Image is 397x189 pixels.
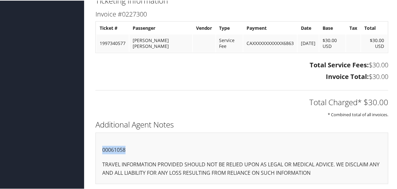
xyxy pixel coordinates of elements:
[129,34,192,51] td: [PERSON_NAME] [PERSON_NAME]
[95,118,388,129] h2: Additional Agent Notes
[95,60,388,69] h3: $30.00
[319,22,346,33] th: Base
[96,22,129,33] th: Ticket #
[102,145,381,154] p: 00061058
[193,22,215,33] th: Vendor
[95,9,388,18] h3: Invoice #0227300
[102,160,381,176] p: TRAVEL INFORMATION PROVIDED SHOULD NOT BE RELIED UPON AS LEGAL OR MEDICAL ADVICE. WE DISCLAIM ANY...
[95,72,388,81] h3: $30.00
[243,22,297,33] th: Payment
[361,34,387,51] td: $30.00 USD
[243,34,297,51] td: CAXXXXXXXXXXXX6863
[310,60,369,69] strong: Total Service Fees:
[298,34,319,51] td: [DATE]
[95,96,388,107] h2: Total Charged* $30.00
[361,22,387,33] th: Total
[319,34,346,51] td: $30.00 USD
[298,22,319,33] th: Date
[346,22,360,33] th: Tax
[96,34,129,51] td: 1997340577
[216,22,243,33] th: Type
[328,111,388,117] small: * Combined total of all invoices.
[129,22,192,33] th: Passenger
[326,72,369,80] strong: Invoice Total:
[216,34,243,51] td: Service Fee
